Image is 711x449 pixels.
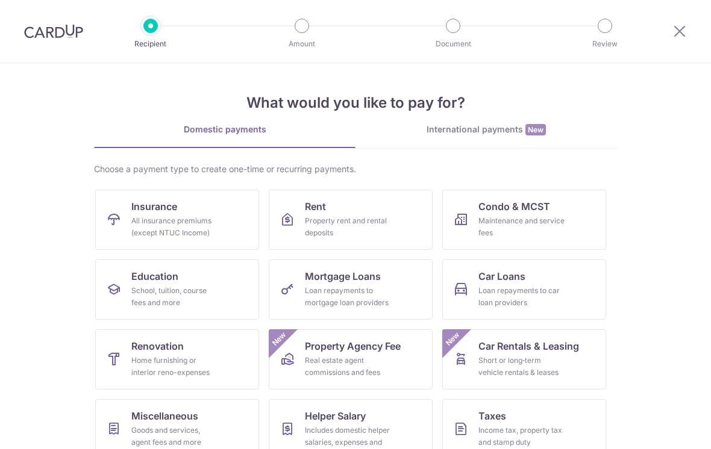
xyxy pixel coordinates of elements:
[478,269,525,283] span: Car Loans
[269,329,289,349] span: New
[305,355,392,379] div: Real estate agent commissions and fees
[131,285,218,309] div: School, tuition, course fees and more
[257,38,346,50] p: Amount
[443,329,463,349] span: New
[131,355,218,379] div: Home furnishing or interior reno-expenses
[131,409,198,423] span: Miscellaneous
[560,38,650,50] p: Review
[269,190,433,250] a: RentProperty rent and rental deposits
[478,424,565,448] div: Income tax, property tax and stamp duty
[131,215,218,239] div: All insurance premiums (except NTUC Income)
[131,199,177,214] span: Insurance
[131,339,184,353] span: Renovation
[305,199,326,214] span: Rent
[442,190,606,250] a: Condo & MCSTMaintenance and service fees
[94,123,355,135] div: Domestic payments
[442,329,606,389] a: Car Rentals & LeasingShort or long‑term vehicle rentals & leasesNew
[269,329,433,389] a: Property Agency FeeReal estate agent commissions and feesNew
[305,215,392,239] div: Property rent and rental deposits
[94,163,617,175] div: Choose a payment type to create one-time or recurring payments.
[478,409,506,423] span: Taxes
[478,215,565,239] div: Maintenance and service fees
[409,38,498,50] p: Document
[94,92,617,114] h4: What would you like to pay for?
[95,329,259,389] a: RenovationHome furnishing or interior reno-expenses
[305,285,392,309] div: Loan repayments to mortgage loan providers
[95,259,259,320] a: EducationSchool, tuition, course fees and more
[478,199,550,214] span: Condo & MCST
[131,424,218,448] div: Goods and services, agent fees and more
[305,339,401,353] span: Property Agency Fee
[478,355,565,379] div: Short or long‑term vehicle rentals & leases
[269,259,433,320] a: Mortgage LoansLoan repayments to mortgage loan providers
[305,409,366,423] span: Helper Salary
[131,269,178,283] span: Education
[106,38,195,50] p: Recipient
[525,124,546,135] span: New
[478,285,565,309] div: Loan repayments to car loan providers
[355,123,617,136] div: International payments
[442,259,606,320] a: Car LoansLoan repayments to car loan providers
[478,339,579,353] span: Car Rentals & Leasing
[24,24,83,39] img: CardUp
[305,269,381,283] span: Mortgage Loans
[95,190,259,250] a: InsuranceAll insurance premiums (except NTUC Income)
